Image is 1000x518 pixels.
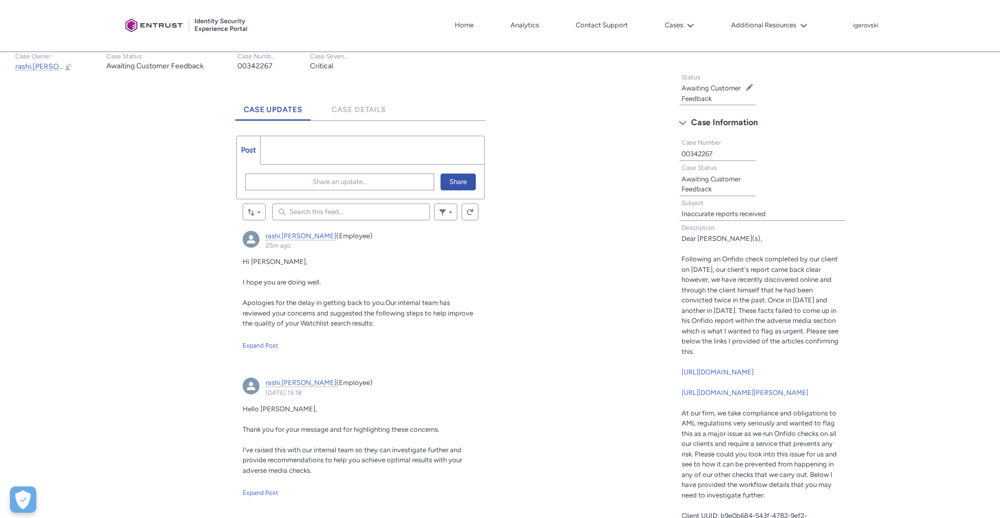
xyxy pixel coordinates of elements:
[682,164,717,171] span: Case Status
[21,113,236,122] li: adverse_media_exact_match_only
[243,258,307,266] span: Hi [PERSON_NAME],
[243,278,321,286] span: I hope you are doing well.
[21,103,236,113] li: all_words_mandatory_pep_warn_fp_am
[245,174,435,190] button: Share an update...
[674,114,852,131] button: Case Information
[682,175,741,194] lightning-formatted-text: Awaiting Customer Feedback
[449,174,467,190] span: Share
[243,425,439,433] span: Thank you for your message and for highlighting these concerns.
[310,53,349,60] p: Case Severity
[243,299,473,327] span: Apologies for the delay in getting back to you.Our internal team has reviewed your concerns and s...
[10,486,36,513] div: Cookie Preferences
[323,92,395,120] a: Case Details
[236,225,485,365] article: rashi.gupta, 25m ago
[15,62,92,71] span: rashi.[PERSON_NAME]
[237,62,273,70] lightning-formatted-text: 00342267
[243,446,462,474] span: I’ve raised this with our internal team so they can investigate further and provide recommendatio...
[441,174,476,190] button: Share
[336,232,373,240] span: (Employee)
[237,53,276,60] p: Case Number
[243,378,259,394] div: rashi.gupta
[573,17,631,33] a: Contact Support
[336,379,373,387] span: (Employee)
[243,341,479,350] a: Expand Post
[266,389,302,397] a: [DATE] 13:18
[462,204,478,220] button: Refresh this feed
[682,84,741,103] lightning-formatted-text: Awaiting Customer Feedback
[243,231,259,248] img: External User - rashi.gupta (null)
[508,17,542,33] a: Analytics, opens in new tab
[241,146,256,155] span: Post
[243,488,479,497] a: Expand Post
[313,174,367,190] span: Share an update...
[452,17,476,33] a: Home
[10,486,36,513] button: Open Preferences
[236,371,485,512] article: rashi.gupta, 09 September 2025 at 13:18
[64,62,73,71] button: Change Owner
[243,405,317,413] span: Hello [PERSON_NAME],
[310,62,333,70] lightning-formatted-text: Critical
[728,17,810,33] button: Additional Resources
[266,379,336,387] a: rashi.[PERSON_NAME]
[332,105,386,114] span: Case Details
[662,17,697,33] button: Cases
[244,105,303,114] span: Case Updates
[237,136,261,164] a: Post
[682,139,721,146] span: Case Number
[682,199,704,207] span: Subject
[682,224,715,231] span: Description
[682,210,766,218] lightning-formatted-text: Inaccurate reports received
[15,53,73,60] p: Case Owner
[266,242,291,249] a: 25m ago
[745,83,754,92] button: Edit Status
[106,53,204,60] p: Case Status
[243,378,259,394] img: External User - rashi.gupta (null)
[272,204,430,220] input: Search this feed...
[813,277,1000,518] iframe: Qualified Messenger
[853,22,878,29] p: igerovski
[852,19,879,30] button: User Profile igerovski
[106,62,204,70] lightning-formatted-text: Awaiting Customer Feedback
[682,150,713,158] lightning-formatted-text: 00342267
[243,231,259,248] div: rashi.gupta
[235,92,311,120] a: Case Updates
[682,368,754,376] a: [URL][DOMAIN_NAME]
[682,74,701,81] span: Status
[682,389,808,397] a: [URL][DOMAIN_NAME][PERSON_NAME]
[266,232,336,240] a: rashi.[PERSON_NAME]
[691,115,758,130] span: Case Information
[236,136,485,199] div: Chatter Publisher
